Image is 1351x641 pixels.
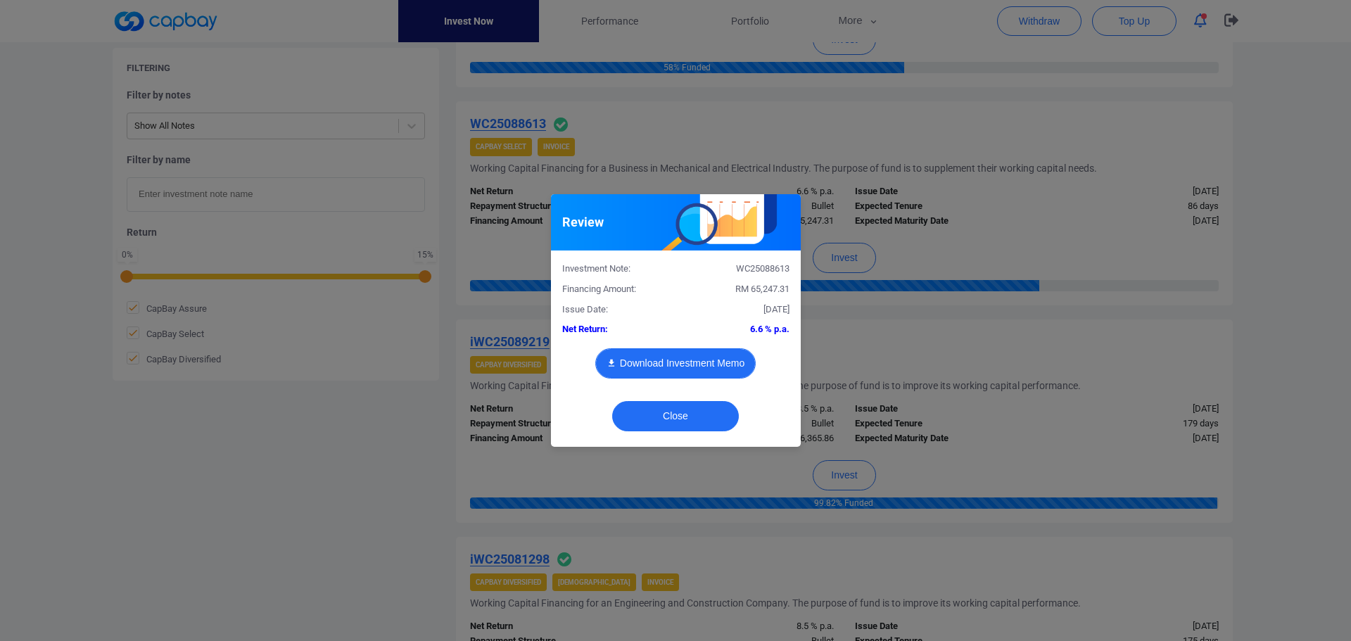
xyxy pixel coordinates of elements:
div: [DATE] [675,303,800,317]
button: Download Investment Memo [595,348,756,379]
div: Net Return: [552,322,676,337]
span: RM 65,247.31 [735,284,789,294]
div: WC25088613 [675,262,800,277]
div: Issue Date: [552,303,676,317]
h5: Review [562,214,604,231]
div: 6.6 % p.a. [675,322,800,337]
div: Financing Amount: [552,282,676,297]
div: Investment Note: [552,262,676,277]
button: Close [612,401,739,431]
